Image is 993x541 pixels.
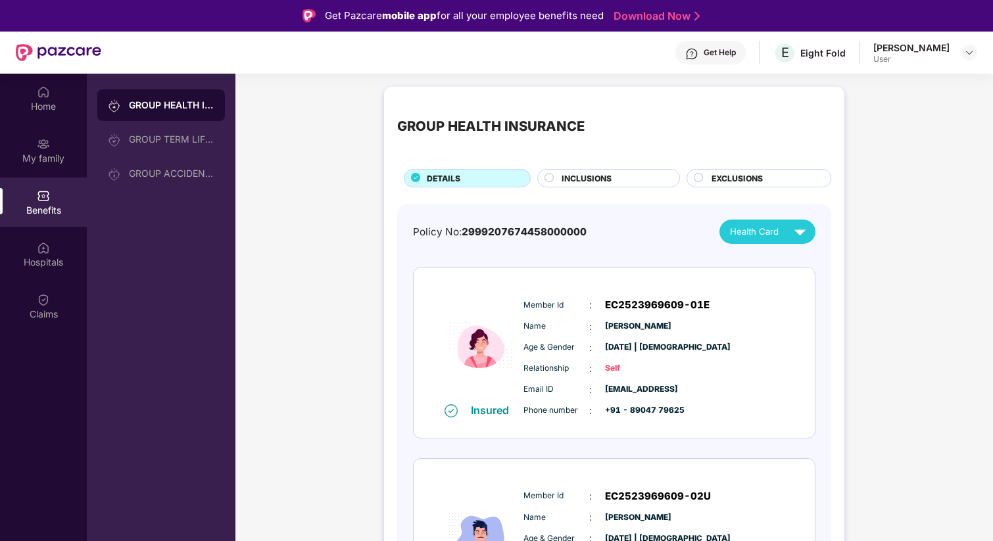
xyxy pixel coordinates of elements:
[562,172,612,185] span: INCLUSIONS
[523,341,589,354] span: Age & Gender
[523,404,589,417] span: Phone number
[685,47,698,60] img: svg+xml;base64,PHN2ZyBpZD0iSGVscC0zMngzMiIgeG1sbnM9Imh0dHA6Ly93d3cudzMub3JnLzIwMDAvc3ZnIiB3aWR0aD...
[605,297,710,313] span: EC2523969609-01E
[129,134,214,145] div: GROUP TERM LIFE INSURANCE
[108,133,121,147] img: svg+xml;base64,PHN2ZyB3aWR0aD0iMjAiIGhlaWdodD0iMjAiIHZpZXdCb3g9IjAgMCAyMCAyMCIgZmlsbD0ibm9uZSIgeG...
[441,287,520,403] img: icon
[523,511,589,524] span: Name
[37,293,50,306] img: svg+xml;base64,PHN2ZyBpZD0iQ2xhaW0iIHhtbG5zPSJodHRwOi8vd3d3LnczLm9yZy8yMDAwL3N2ZyIgd2lkdGg9IjIwIi...
[462,225,587,238] span: 2999207674458000000
[445,404,458,417] img: svg+xml;base64,PHN2ZyB4bWxucz0iaHR0cDovL3d3dy53My5vcmcvMjAwMC9zdmciIHdpZHRoPSIxNiIgaGVpZ2h0PSIxNi...
[704,47,736,58] div: Get Help
[523,320,589,333] span: Name
[800,47,846,59] div: Eight Fold
[382,9,437,22] strong: mobile app
[397,116,585,137] div: GROUP HEALTH INSURANCE
[694,9,700,23] img: Stroke
[523,383,589,396] span: Email ID
[108,99,121,112] img: svg+xml;base64,PHN2ZyB3aWR0aD0iMjAiIGhlaWdodD0iMjAiIHZpZXdCb3g9IjAgMCAyMCAyMCIgZmlsbD0ibm9uZSIgeG...
[325,8,604,24] div: Get Pazcare for all your employee benefits need
[589,489,592,504] span: :
[37,137,50,151] img: svg+xml;base64,PHN2ZyB3aWR0aD0iMjAiIGhlaWdodD0iMjAiIHZpZXdCb3g9IjAgMCAyMCAyMCIgZmlsbD0ibm9uZSIgeG...
[37,189,50,202] img: svg+xml;base64,PHN2ZyBpZD0iQmVuZWZpdHMiIHhtbG5zPSJodHRwOi8vd3d3LnczLm9yZy8yMDAwL3N2ZyIgd2lkdGg9Ij...
[605,511,671,524] span: [PERSON_NAME]
[589,362,592,376] span: :
[129,99,214,112] div: GROUP HEALTH INSURANCE
[303,9,316,22] img: Logo
[788,220,811,243] img: svg+xml;base64,PHN2ZyB4bWxucz0iaHR0cDovL3d3dy53My5vcmcvMjAwMC9zdmciIHZpZXdCb3g9IjAgMCAyNCAyNCIgd2...
[605,362,671,375] span: Self
[523,299,589,312] span: Member Id
[781,45,789,60] span: E
[129,168,214,179] div: GROUP ACCIDENTAL INSURANCE
[471,404,517,417] div: Insured
[427,172,460,185] span: DETAILS
[712,172,763,185] span: EXCLUSIONS
[614,9,696,23] a: Download Now
[589,510,592,525] span: :
[873,41,950,54] div: [PERSON_NAME]
[37,241,50,254] img: svg+xml;base64,PHN2ZyBpZD0iSG9zcGl0YWxzIiB4bWxucz0iaHR0cDovL3d3dy53My5vcmcvMjAwMC9zdmciIHdpZHRoPS...
[730,225,779,239] span: Health Card
[605,341,671,354] span: [DATE] | [DEMOGRAPHIC_DATA]
[37,85,50,99] img: svg+xml;base64,PHN2ZyBpZD0iSG9tZSIgeG1sbnM9Imh0dHA6Ly93d3cudzMub3JnLzIwMDAvc3ZnIiB3aWR0aD0iMjAiIG...
[589,298,592,312] span: :
[873,54,950,64] div: User
[605,320,671,333] span: [PERSON_NAME]
[413,224,587,240] div: Policy No:
[605,383,671,396] span: [EMAIL_ADDRESS]
[16,44,101,61] img: New Pazcare Logo
[589,319,592,334] span: :
[589,341,592,355] span: :
[964,47,975,58] img: svg+xml;base64,PHN2ZyBpZD0iRHJvcGRvd24tMzJ4MzIiIHhtbG5zPSJodHRwOi8vd3d3LnczLm9yZy8yMDAwL3N2ZyIgd2...
[605,404,671,417] span: +91 - 89047 79625
[719,220,815,244] button: Health Card
[605,488,711,504] span: EC2523969609-02U
[589,383,592,397] span: :
[523,362,589,375] span: Relationship
[108,168,121,181] img: svg+xml;base64,PHN2ZyB3aWR0aD0iMjAiIGhlaWdodD0iMjAiIHZpZXdCb3g9IjAgMCAyMCAyMCIgZmlsbD0ibm9uZSIgeG...
[589,404,592,418] span: :
[523,490,589,502] span: Member Id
